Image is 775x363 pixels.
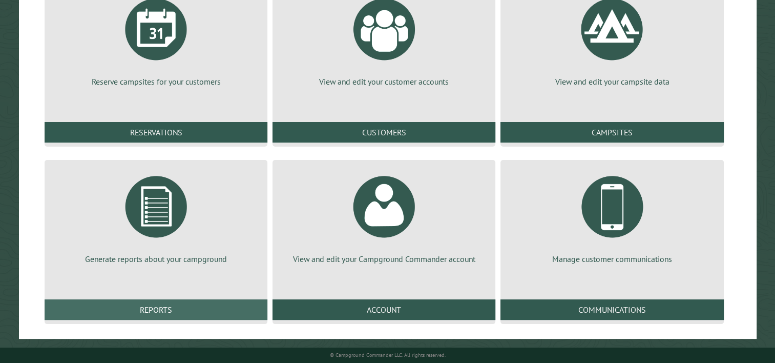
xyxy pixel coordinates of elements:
[513,168,711,265] a: Manage customer communications
[513,76,711,87] p: View and edit your campsite data
[57,253,255,265] p: Generate reports about your campground
[330,352,446,358] small: © Campground Commander LLC. All rights reserved.
[45,122,267,143] a: Reservations
[513,253,711,265] p: Manage customer communications
[285,76,483,87] p: View and edit your customer accounts
[500,299,723,320] a: Communications
[45,299,267,320] a: Reports
[273,299,495,320] a: Account
[57,76,255,87] p: Reserve campsites for your customers
[500,122,723,143] a: Campsites
[273,122,495,143] a: Customers
[285,168,483,265] a: View and edit your Campground Commander account
[285,253,483,265] p: View and edit your Campground Commander account
[57,168,255,265] a: Generate reports about your campground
